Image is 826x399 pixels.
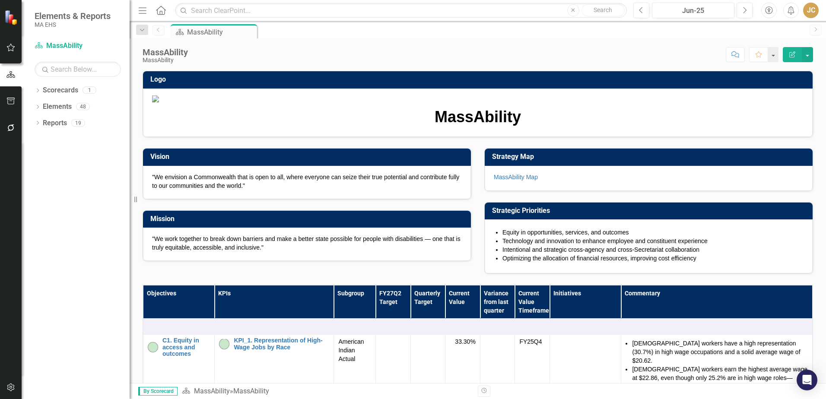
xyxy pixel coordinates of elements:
[338,337,371,363] span: American Indian Actual
[519,337,545,346] div: FY25Q4
[502,245,804,254] li: Intentional and strategic cross-agency and cross-Secretariat collaboration
[71,119,85,127] div: 19
[175,3,627,18] input: Search ClearPoint...
[43,85,78,95] a: Scorecards
[150,153,467,161] h3: Vision
[152,95,804,102] img: Document.png
[152,234,462,252] p: "We work together to break down barriers and make a better state possible for people with disabil...
[655,6,731,16] div: Jun-25
[632,339,808,365] p: [DEMOGRAPHIC_DATA] workers have a high representation (30.7%) in high wage occupations and a soli...
[143,47,188,57] div: MassAbility
[152,173,462,190] p: "We envision a Commonwealth that is open to all, where everyone can seize their true potential an...
[35,62,121,77] input: Search Below...
[494,174,538,180] a: MassAbility Map
[194,387,230,395] a: MassAbility
[162,337,210,357] a: C1. Equity in access and outcomes
[234,337,329,351] a: KPI_1. Representation of High-Wage Jobs by Race
[187,27,255,38] div: MassAbility
[492,153,808,161] h3: Strategy Map
[219,339,229,349] img: On-track
[502,237,804,245] li: Technology and innovation to enhance employee and constituent experience
[594,6,612,13] span: Search
[581,4,625,16] button: Search
[143,319,813,335] td: Double-Click to Edit
[652,3,734,18] button: Jun-25
[445,335,480,397] td: Double-Click to Edit
[43,118,67,128] a: Reports
[233,387,269,395] div: MassAbility
[143,57,188,63] div: MassAbility
[76,103,90,111] div: 48
[35,41,121,51] a: MassAbility
[435,108,521,126] strong: MassAbility
[35,21,111,28] small: MA EHS
[148,342,158,352] img: On-track
[455,337,475,346] span: 33.30%
[138,387,178,396] span: By Scorecard
[43,102,72,112] a: Elements
[797,370,817,390] div: Open Intercom Messenger
[492,207,808,215] h3: Strategic Priorities
[150,76,808,83] h3: Logo
[334,335,376,397] td: Double-Click to Edit
[150,215,467,223] h3: Mission
[502,228,804,237] li: Equity in opportunities, services, and outcomes
[502,254,804,263] li: Optimizing the allocation of financial resources, improving cost efficiency
[4,10,19,25] img: ClearPoint Strategy
[803,3,819,18] button: JC
[83,87,96,94] div: 1
[182,386,471,396] div: »
[35,11,111,21] span: Elements & Reports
